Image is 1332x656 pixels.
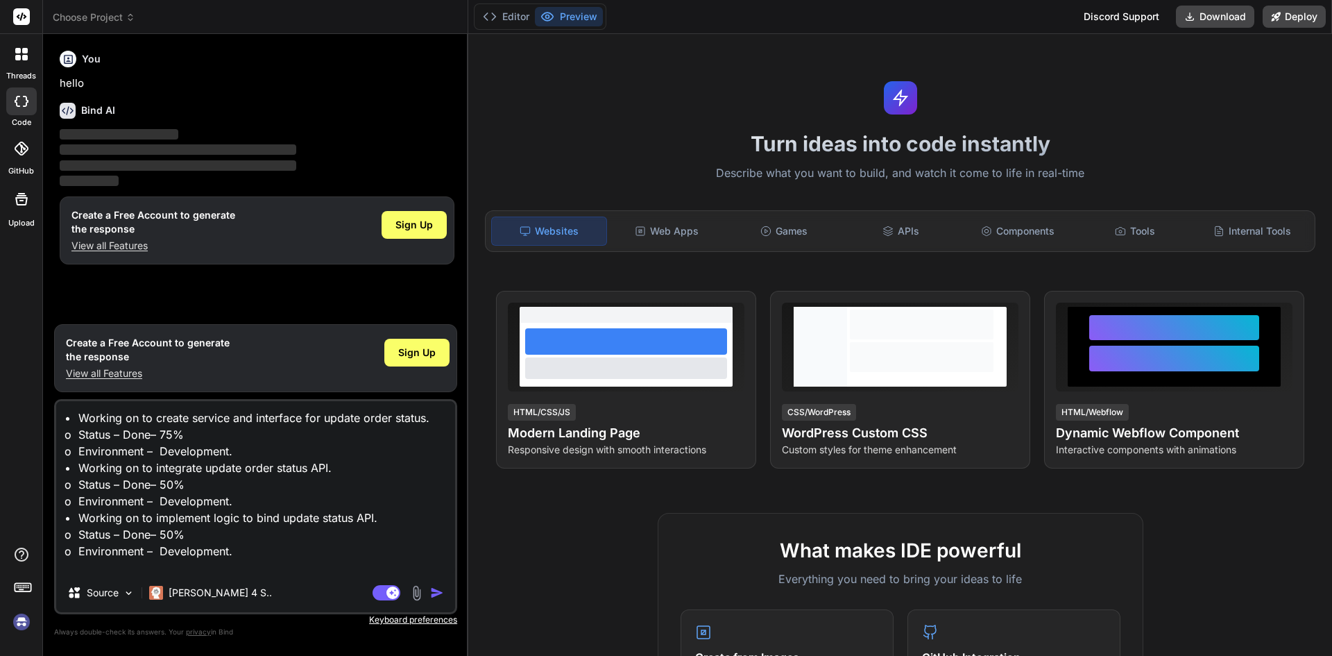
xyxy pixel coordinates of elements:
[535,7,603,26] button: Preview
[477,7,535,26] button: Editor
[1056,443,1292,457] p: Interactive components with animations
[1176,6,1254,28] button: Download
[71,239,235,253] p: View all Features
[6,70,36,82] label: threads
[60,76,454,92] p: hello
[508,443,744,457] p: Responsive design with smooth interactions
[54,625,457,639] p: Always double-check its answers. Your in Bind
[66,367,230,380] p: View all Features
[8,165,34,177] label: GitHub
[53,10,135,24] span: Choose Project
[409,585,425,601] img: attachment
[186,628,211,636] span: privacy
[508,404,576,421] div: HTML/CSS/JS
[961,217,1075,246] div: Components
[123,587,135,599] img: Pick Models
[60,160,296,171] span: ‌
[66,336,230,364] h1: Create a Free Account to generate the response
[149,586,163,600] img: Claude 4 Sonnet
[727,217,842,246] div: Games
[60,176,119,186] span: ‌
[477,165,1324,183] p: Describe what you want to build, and watch it come to life in real-time
[56,401,455,573] textarea: • Working on to create service and interface for update order status. o Status – Done– 75% o Envi...
[169,586,272,600] p: [PERSON_NAME] 4 S..
[782,404,856,421] div: CSS/WordPress
[1078,217,1193,246] div: Tools
[491,217,607,246] div: Websites
[610,217,724,246] div: Web Apps
[398,346,436,360] span: Sign Up
[1056,423,1292,443] h4: Dynamic Webflow Component
[395,218,433,232] span: Sign Up
[681,536,1120,565] h2: What makes IDE powerful
[54,614,457,625] p: Keyboard preferences
[81,103,115,117] h6: Bind AI
[87,586,119,600] p: Source
[71,208,235,236] h1: Create a Free Account to generate the response
[60,144,296,155] span: ‌
[12,117,31,128] label: code
[82,52,101,66] h6: You
[477,131,1324,156] h1: Turn ideas into code instantly
[782,443,1018,457] p: Custom styles for theme enhancement
[844,217,958,246] div: APIs
[10,610,33,634] img: signin
[60,129,178,140] span: ‌
[8,217,35,229] label: Upload
[1056,404,1129,421] div: HTML/Webflow
[430,586,444,600] img: icon
[1263,6,1326,28] button: Deploy
[681,571,1120,587] p: Everything you need to bring your ideas to life
[1195,217,1309,246] div: Internal Tools
[782,423,1018,443] h4: WordPress Custom CSS
[508,423,744,443] h4: Modern Landing Page
[1075,6,1168,28] div: Discord Support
